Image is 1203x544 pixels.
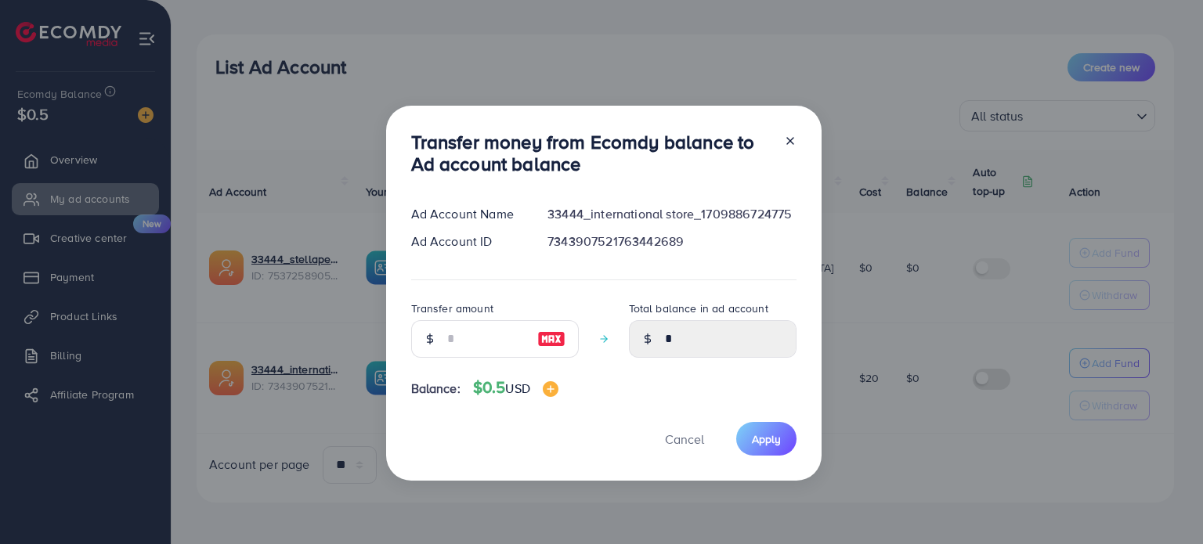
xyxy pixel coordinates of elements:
[629,301,768,316] label: Total balance in ad account
[535,205,808,223] div: 33444_international store_1709886724775
[645,422,724,456] button: Cancel
[411,380,461,398] span: Balance:
[535,232,808,250] div: 7343907521763442689
[1136,474,1191,532] iframe: Chat
[543,381,558,397] img: image
[399,232,536,250] div: Ad Account ID
[736,422,797,456] button: Apply
[411,301,493,316] label: Transfer amount
[537,330,565,348] img: image
[473,378,558,398] h4: $0.5
[399,205,536,223] div: Ad Account Name
[665,431,704,448] span: Cancel
[505,380,529,397] span: USD
[411,131,771,176] h3: Transfer money from Ecomdy balance to Ad account balance
[752,431,781,447] span: Apply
